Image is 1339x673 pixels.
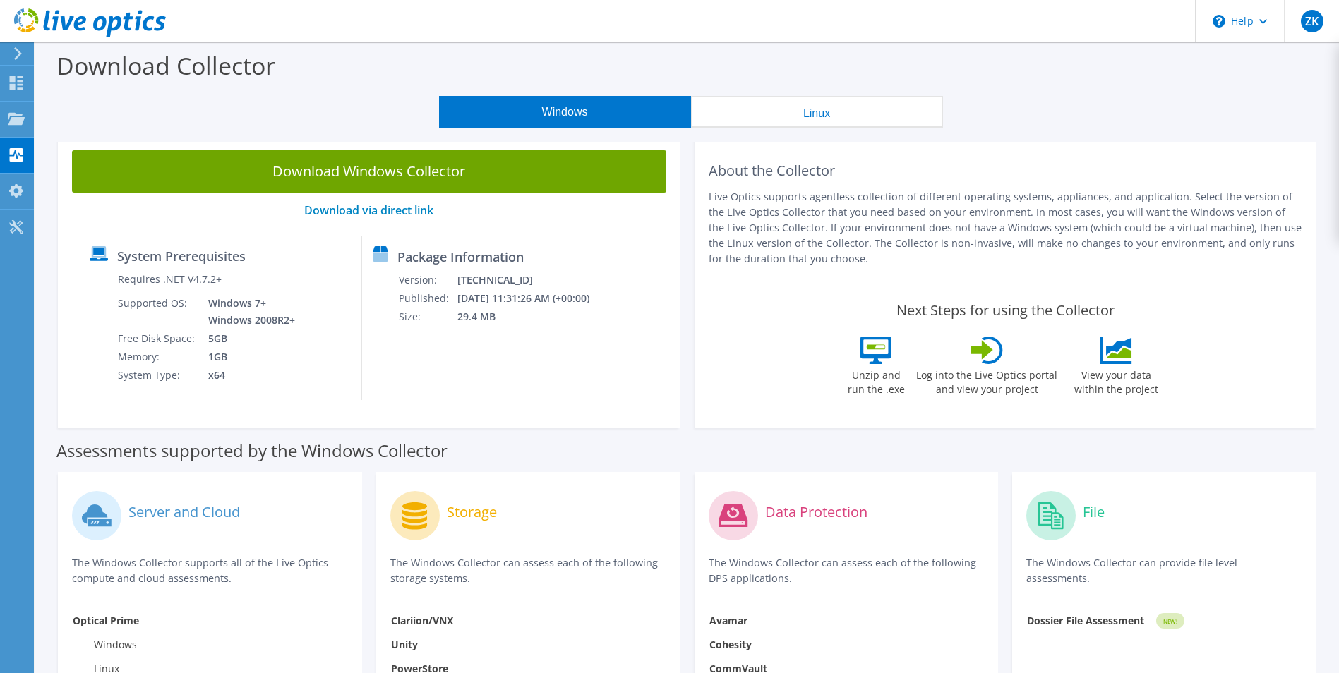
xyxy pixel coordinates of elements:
[117,366,198,384] td: System Type:
[457,271,608,289] td: [TECHNICAL_ID]
[1027,614,1144,627] strong: Dossier File Assessment
[56,444,448,458] label: Assessments supported by the Windows Collector
[691,96,943,128] button: Linux
[1026,555,1302,586] p: The Windows Collector can provide file level assessments.
[398,271,457,289] td: Version:
[198,329,298,348] td: 5GB
[457,308,608,326] td: 29.4 MB
[765,505,867,519] label: Data Protection
[117,249,246,263] label: System Prerequisites
[198,348,298,366] td: 1GB
[56,49,275,82] label: Download Collector
[1065,364,1167,396] label: View your data within the project
[117,348,198,366] td: Memory:
[447,505,497,519] label: Storage
[1083,505,1105,519] label: File
[73,638,137,652] label: Windows
[398,289,457,308] td: Published:
[397,250,524,264] label: Package Information
[896,302,1115,319] label: Next Steps for using the Collector
[709,555,985,586] p: The Windows Collector can assess each of the following DPS applications.
[72,555,348,586] p: The Windows Collector supports all of the Live Optics compute and cloud assessments.
[457,289,608,308] td: [DATE] 11:31:26 AM (+00:00)
[1213,15,1225,28] svg: \n
[709,638,752,651] strong: Cohesity
[398,308,457,326] td: Size:
[72,150,666,193] a: Download Windows Collector
[843,364,908,396] label: Unzip and run the .exe
[390,555,666,586] p: The Windows Collector can assess each of the following storage systems.
[198,294,298,329] td: Windows 7+ Windows 2008R2+
[73,614,139,627] strong: Optical Prime
[709,189,1303,267] p: Live Optics supports agentless collection of different operating systems, appliances, and applica...
[391,614,453,627] strong: Clariion/VNX
[439,96,691,128] button: Windows
[118,272,222,286] label: Requires .NET V4.7.2+
[391,638,418,651] strong: Unity
[709,162,1303,179] h2: About the Collector
[709,614,747,627] strong: Avamar
[1163,617,1177,625] tspan: NEW!
[915,364,1058,396] label: Log into the Live Optics portal and view your project
[117,294,198,329] td: Supported OS:
[198,366,298,384] td: x64
[1301,10,1323,32] span: ZK
[128,505,240,519] label: Server and Cloud
[304,202,433,218] a: Download via direct link
[117,329,198,348] td: Free Disk Space:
